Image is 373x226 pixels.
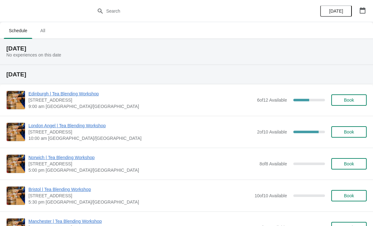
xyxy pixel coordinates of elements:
span: Book [344,161,354,166]
span: London Angel | Tea Blending Workshop [28,122,254,129]
span: 8 of 8 Available [260,161,287,166]
h2: [DATE] [6,71,367,78]
img: Norwich | Tea Blending Workshop | 9 Back Of The Inns, Norwich NR2 1PT, UK | 5:00 pm Europe/London [7,155,25,173]
span: 9:00 am [GEOGRAPHIC_DATA]/[GEOGRAPHIC_DATA] [28,103,254,110]
span: Bristol | Tea Blending Workshop [28,186,251,193]
span: [STREET_ADDRESS] [28,161,256,167]
h2: [DATE] [6,45,367,52]
span: No experiences on this date [6,52,61,57]
button: [DATE] [320,5,352,17]
span: Norwich | Tea Blending Workshop [28,154,256,161]
span: All [35,25,51,36]
img: Bristol | Tea Blending Workshop | 73 Park Street, Bristol, BS1 5PB | 5:30 pm Europe/London [7,187,25,205]
span: 2 of 10 Available [257,129,287,134]
span: [STREET_ADDRESS] [28,193,251,199]
button: Book [331,126,367,138]
img: Edinburgh | Tea Blending Workshop | 89 Rose Street, Edinburgh, EH2 3DT | 9:00 am Europe/London [7,91,25,109]
span: Manchester | Tea Blending Workshop [28,218,254,224]
span: 10 of 10 Available [254,193,287,198]
img: London Angel | Tea Blending Workshop | 26 Camden Passage, The Angel, London N1 8ED, UK | 10:00 am... [7,123,25,141]
span: Book [344,98,354,103]
button: Book [331,190,367,201]
span: [STREET_ADDRESS] [28,97,254,103]
span: Book [344,193,354,198]
input: Search [106,5,280,17]
span: 10:00 am [GEOGRAPHIC_DATA]/[GEOGRAPHIC_DATA] [28,135,254,141]
span: 6 of 12 Available [257,98,287,103]
button: Book [331,94,367,106]
span: Schedule [4,25,32,36]
span: Book [344,129,354,134]
button: Book [331,158,367,169]
span: [STREET_ADDRESS] [28,129,254,135]
span: Edinburgh | Tea Blending Workshop [28,91,254,97]
span: 5:00 pm [GEOGRAPHIC_DATA]/[GEOGRAPHIC_DATA] [28,167,256,173]
span: 5:30 pm [GEOGRAPHIC_DATA]/[GEOGRAPHIC_DATA] [28,199,251,205]
span: [DATE] [329,9,343,14]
